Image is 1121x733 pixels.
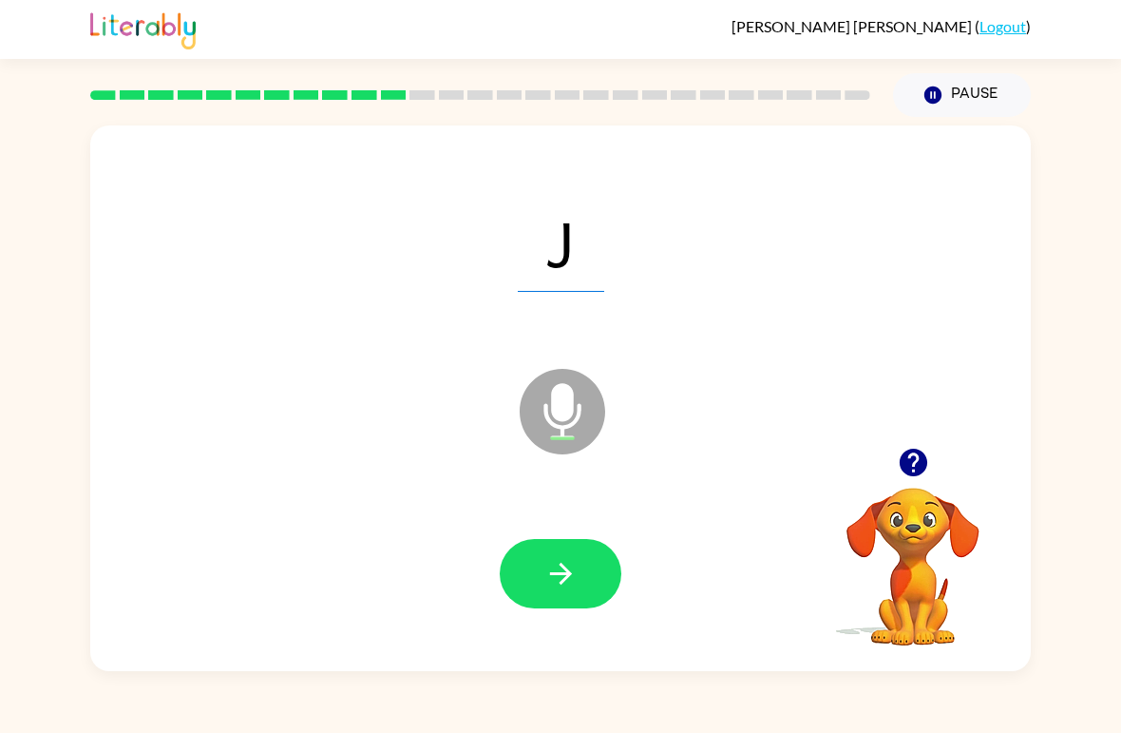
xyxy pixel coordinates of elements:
a: Logout [979,17,1026,35]
span: [PERSON_NAME] [PERSON_NAME] [731,17,975,35]
button: Pause [893,73,1031,117]
video: Your browser must support playing .mp4 files to use Literably. Please try using another browser. [818,458,1008,648]
div: ( ) [731,17,1031,35]
img: Literably [90,8,196,49]
span: J [518,193,604,292]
